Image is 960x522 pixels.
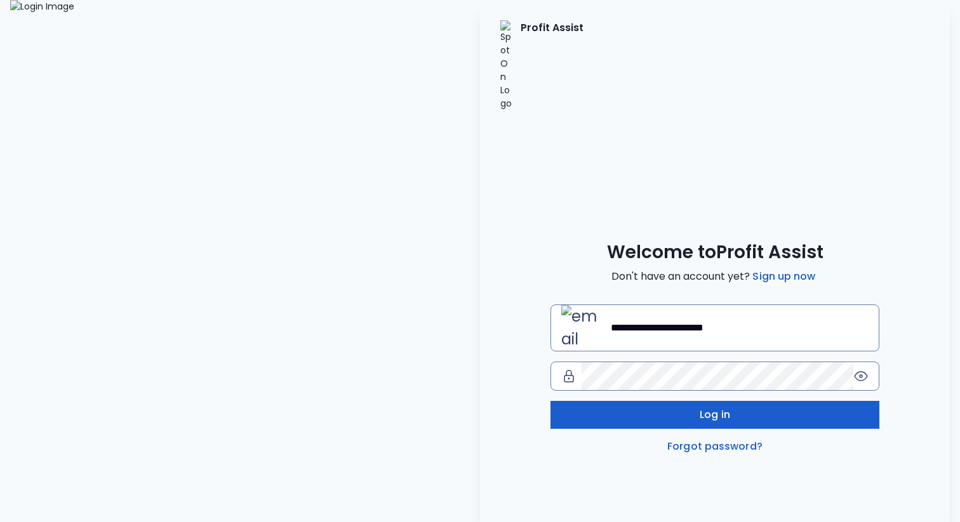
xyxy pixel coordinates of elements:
[750,269,818,284] a: Sign up now
[607,241,823,264] span: Welcome to Profit Assist
[500,20,513,110] img: SpotOn Logo
[561,305,606,351] img: email
[521,20,583,110] p: Profit Assist
[550,401,879,429] button: Log in
[700,407,730,422] span: Log in
[665,439,765,454] a: Forgot password?
[611,269,818,284] span: Don't have an account yet?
